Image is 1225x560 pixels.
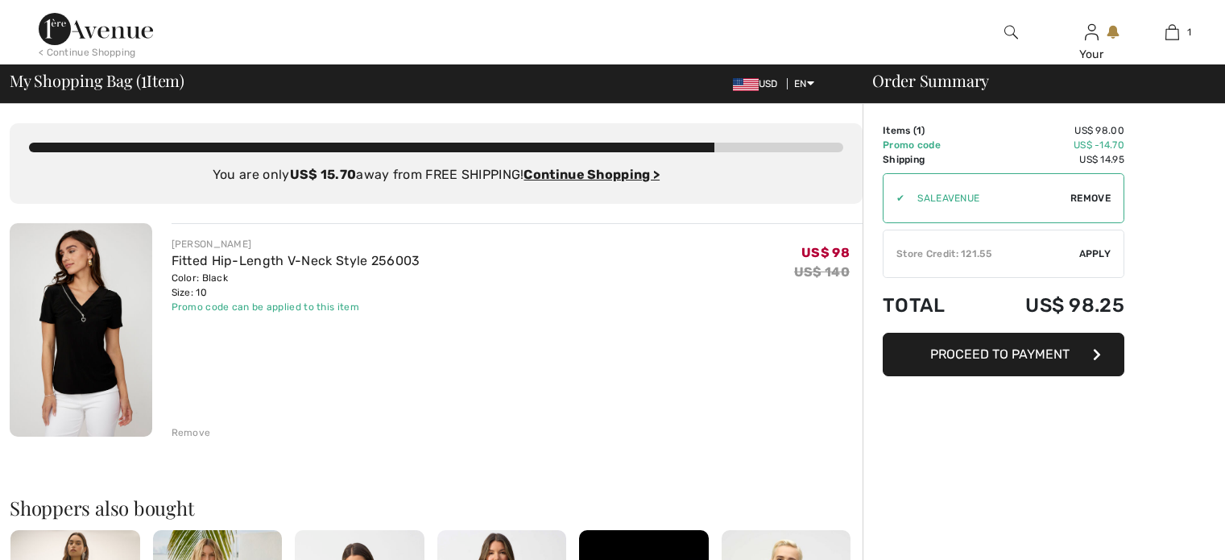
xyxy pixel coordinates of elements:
div: You are only away from FREE SHIPPING! [29,165,843,185]
span: USD [733,78,784,89]
h2: Shoppers also bought [10,498,863,517]
div: Store Credit: 121.55 [884,247,1079,261]
span: My Shopping Bag ( Item) [10,73,184,89]
img: Fitted Hip-Length V-Neck Style 256003 [10,223,152,437]
img: US Dollar [733,78,759,91]
a: Sign In [1085,24,1099,39]
a: Fitted Hip-Length V-Neck Style 256003 [172,253,420,268]
img: My Bag [1165,23,1179,42]
span: US$ 98 [801,245,850,260]
div: Remove [172,425,211,440]
td: US$ 14.95 [976,152,1124,167]
a: Continue Shopping > [524,167,660,182]
div: ✔ [884,191,904,205]
span: Apply [1079,247,1111,261]
input: Promo code [904,174,1070,222]
span: 1 [1187,25,1191,39]
div: Your [1052,46,1131,63]
div: Color: Black Size: 10 [172,271,420,300]
div: [PERSON_NAME] [172,237,420,251]
button: Proceed to Payment [883,333,1124,376]
td: Items ( ) [883,123,976,138]
td: US$ -14.70 [976,138,1124,152]
td: Promo code [883,138,976,152]
td: Total [883,278,976,333]
td: Shipping [883,152,976,167]
div: Promo code can be applied to this item [172,300,420,314]
img: 1ère Avenue [39,13,153,45]
div: < Continue Shopping [39,45,136,60]
div: Order Summary [853,73,1215,89]
span: 1 [917,125,921,136]
td: US$ 98.00 [976,123,1124,138]
td: US$ 98.25 [976,278,1124,333]
span: Proceed to Payment [930,346,1070,362]
span: EN [794,78,814,89]
img: search the website [1004,23,1018,42]
span: 1 [141,68,147,89]
strong: US$ 15.70 [290,167,357,182]
span: Remove [1070,191,1111,205]
s: US$ 140 [794,264,850,280]
img: My Info [1085,23,1099,42]
a: 1 [1132,23,1211,42]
